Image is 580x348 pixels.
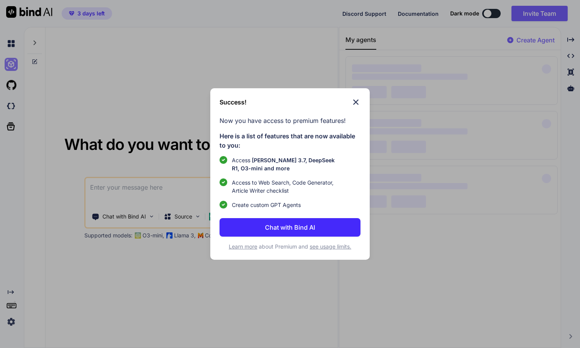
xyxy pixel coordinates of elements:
img: checklist [220,156,227,164]
h3: Success! [220,98,246,107]
button: Chat with Bind AI [220,218,360,237]
span: [PERSON_NAME] 3.7, DeepSeek R1, O3-mini and more [232,157,335,171]
span: Create custom GPT Agents [232,201,301,209]
p: Access [232,156,339,172]
img: checklist [220,201,227,208]
p: Now you have access to premium features! [220,116,360,125]
p: Here is a list of features that are now available to you: [220,131,360,150]
span: Learn more [229,243,257,250]
img: close [351,98,360,107]
img: checklist [220,178,227,186]
span: Access to Web Search, Code Generator, Article Writer checklist [232,178,339,195]
p: Chat with Bind AI [265,223,315,232]
p: about Premium and [220,243,360,250]
span: see usage limits. [310,243,351,250]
